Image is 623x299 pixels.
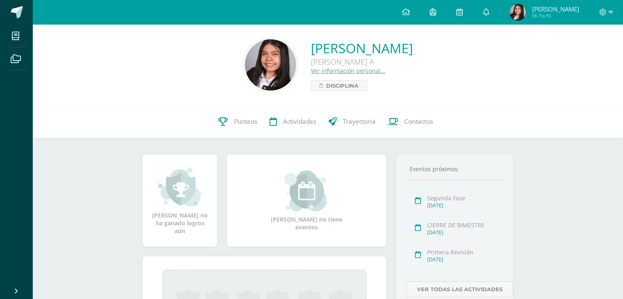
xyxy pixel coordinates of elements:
[212,105,263,138] a: Punteos
[382,105,439,138] a: Contactos
[158,166,202,207] img: achievement_small.png
[406,165,503,173] div: Eventos próximos
[311,57,413,67] div: [PERSON_NAME] A
[532,5,579,13] span: [PERSON_NAME]
[427,202,501,209] div: [DATE]
[283,117,316,126] span: Actividades
[427,194,501,202] div: Segunda Fase
[322,105,382,138] a: Trayectoria
[311,80,367,91] a: Disciplina
[427,248,501,256] div: Primera Revisión
[427,221,501,229] div: CIERRE DE BIMESTRE
[343,117,376,126] span: Trayectoria
[427,256,501,263] div: [DATE]
[406,281,513,297] a: Ver todas las actividades
[311,39,413,57] a: [PERSON_NAME]
[427,229,501,236] div: [DATE]
[151,166,209,235] div: [PERSON_NAME] no ha ganado logros aún
[404,117,433,126] span: Contactos
[532,12,579,19] span: Mi Perfil
[263,105,322,138] a: Actividades
[234,117,257,126] span: Punteos
[326,81,358,91] span: Disciplina
[266,170,348,231] div: [PERSON_NAME] no tiene eventos
[311,67,385,75] a: Ver información personal...
[245,39,296,91] img: fdf7f2a9db94b91a537af2634bd1904c.png
[510,4,526,20] img: e0982e847962860181045f960a5e3a5a.png
[284,170,329,211] img: event_small.png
